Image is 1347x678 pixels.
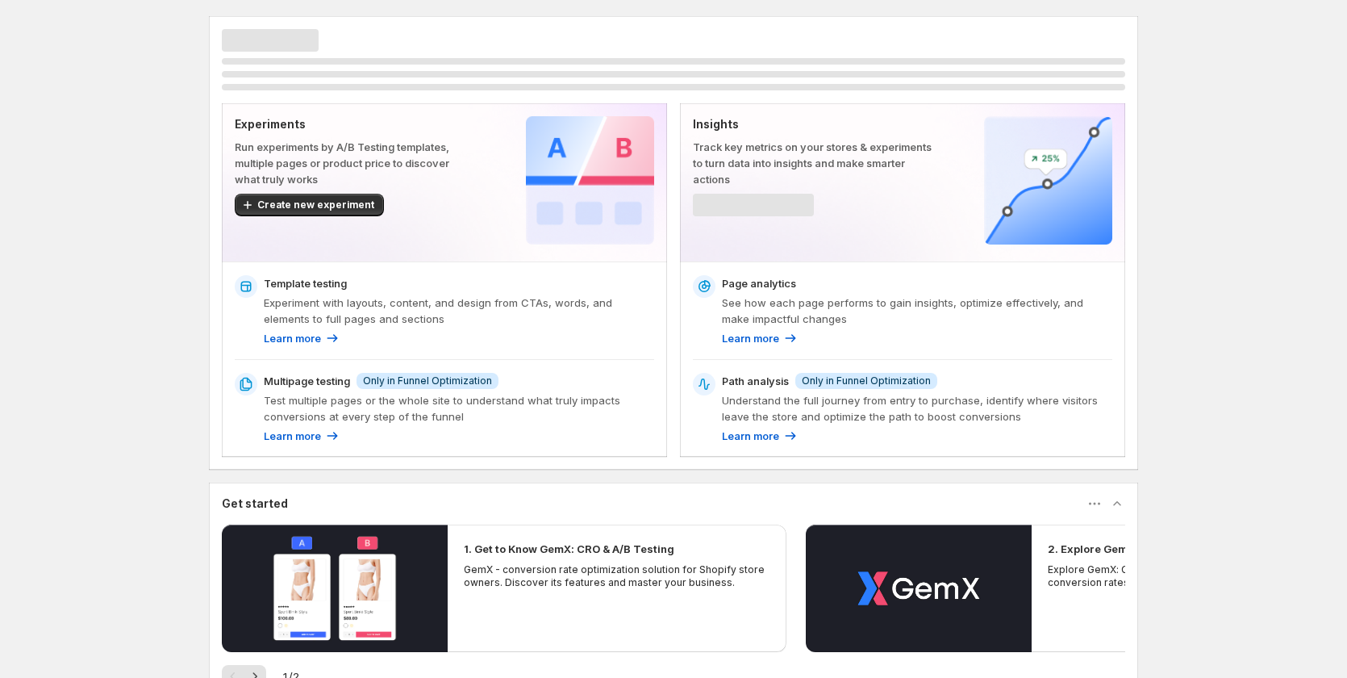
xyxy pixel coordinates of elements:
[264,330,321,346] p: Learn more
[264,392,654,425] p: Test multiple pages or the whole site to understand what truly impacts conversions at every step ...
[235,139,474,187] p: Run experiments by A/B Testing templates, multiple pages or product price to discover what truly ...
[1048,541,1298,557] h2: 2. Explore GemX: CRO & A/B Testing Use Cases
[264,295,654,327] p: Experiment with layouts, content, and design from CTAs, words, and elements to full pages and sec...
[363,375,492,387] span: Only in Funnel Optimization
[235,116,474,132] p: Experiments
[264,275,347,291] p: Template testing
[264,428,321,444] p: Learn more
[264,373,350,389] p: Multipage testing
[802,375,931,387] span: Only in Funnel Optimization
[722,392,1112,425] p: Understand the full journey from entry to purchase, identify where visitors leave the store and o...
[722,275,796,291] p: Page analytics
[722,295,1112,327] p: See how each page performs to gain insights, optimize effectively, and make impactful changes
[464,563,770,589] p: GemX - conversion rate optimization solution for Shopify store owners. Discover its features and ...
[722,428,779,444] p: Learn more
[722,330,779,346] p: Learn more
[264,330,340,346] a: Learn more
[235,194,384,216] button: Create new experiment
[464,541,674,557] h2: 1. Get to Know GemX: CRO & A/B Testing
[693,139,932,187] p: Track key metrics on your stores & experiments to turn data into insights and make smarter actions
[526,116,654,245] img: Experiments
[722,428,799,444] a: Learn more
[806,525,1032,652] button: Play video
[257,199,374,211] span: Create new experiment
[222,525,448,652] button: Play video
[264,428,340,444] a: Learn more
[222,496,288,512] h3: Get started
[722,373,789,389] p: Path analysis
[722,330,799,346] a: Learn more
[693,116,932,132] p: Insights
[984,116,1112,245] img: Insights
